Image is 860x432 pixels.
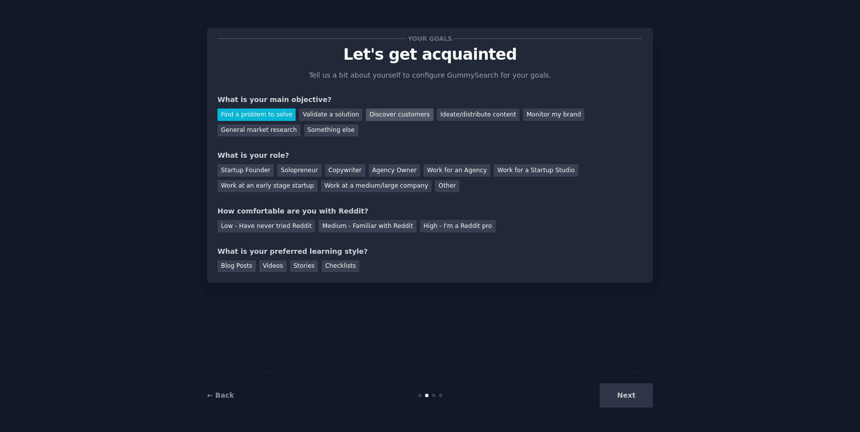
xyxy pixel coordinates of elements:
[217,124,301,137] div: General market research
[259,260,287,273] div: Videos
[494,164,578,177] div: Work for a Startup Studio
[424,164,490,177] div: Work for an Agency
[217,150,643,161] div: What is your role?
[217,260,256,273] div: Blog Posts
[322,260,359,273] div: Checklists
[217,108,296,121] div: Find a problem to solve
[207,391,234,399] a: ← Back
[217,164,274,177] div: Startup Founder
[277,164,321,177] div: Solopreneur
[217,246,643,257] div: What is your preferred learning style?
[217,95,643,105] div: What is your main objective?
[319,220,416,232] div: Medium - Familiar with Reddit
[435,180,459,193] div: Other
[217,46,643,63] p: Let's get acquainted
[437,108,520,121] div: Ideate/distribute content
[305,70,555,81] p: Tell us a bit about yourself to configure GummySearch for your goals.
[217,180,318,193] div: Work at an early stage startup
[304,124,358,137] div: Something else
[366,108,433,121] div: Discover customers
[325,164,365,177] div: Copywriter
[299,108,362,121] div: Validate a solution
[217,206,643,216] div: How comfortable are you with Reddit?
[321,180,431,193] div: Work at a medium/large company
[217,220,315,232] div: Low - Have never tried Reddit
[420,220,496,232] div: High - I'm a Reddit pro
[523,108,584,121] div: Monitor my brand
[406,33,454,44] span: Your goals
[369,164,420,177] div: Agency Owner
[290,260,318,273] div: Stories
